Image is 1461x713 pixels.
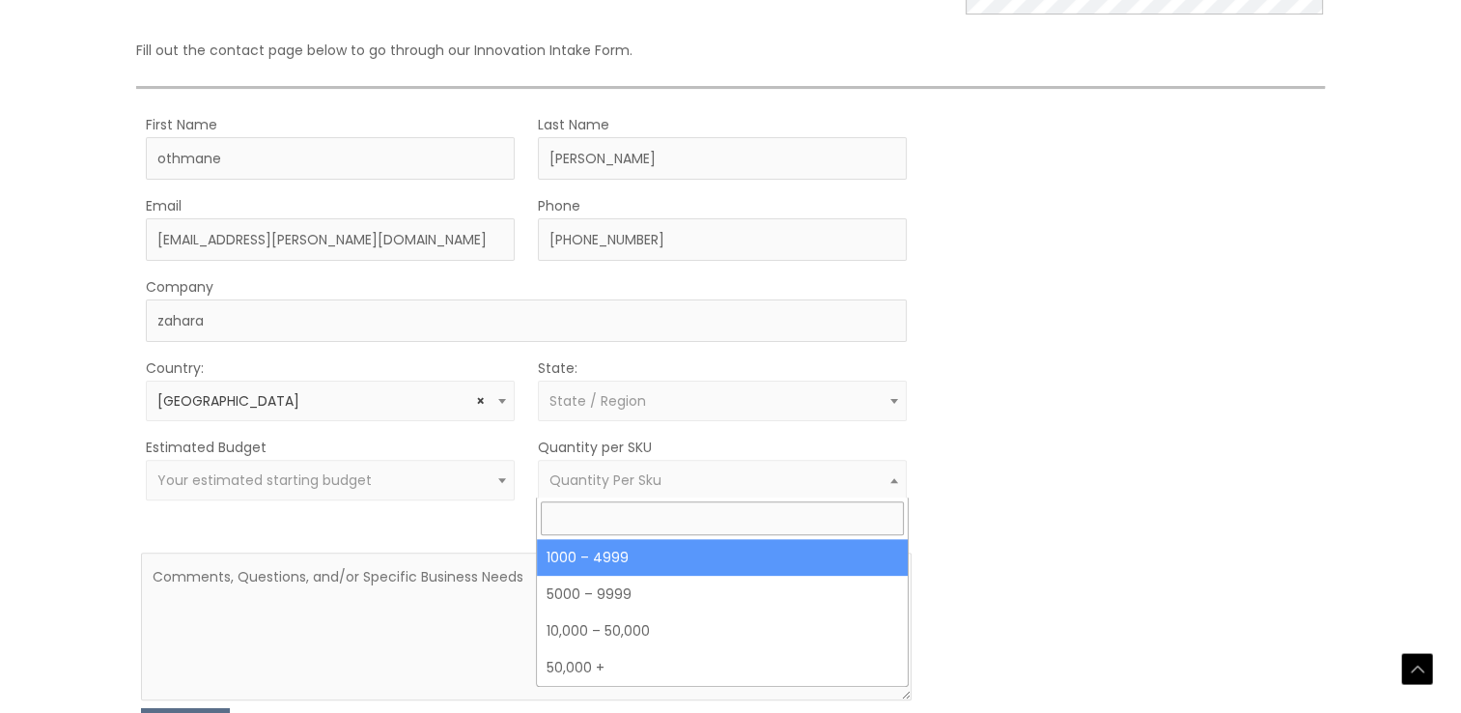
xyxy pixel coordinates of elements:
p: Fill out the contact page below to go through our Innovation Intake Form. [136,38,1325,63]
label: Last Name [538,112,609,137]
label: Country: [146,356,204,381]
li: 1000 – 4999 [537,539,908,576]
label: Email [146,193,182,218]
input: Company Name [146,299,907,342]
li: 10,000 – 50,000 [537,613,908,649]
span: Morocco [146,381,515,421]
input: Enter Your Email [146,218,515,261]
li: 5000 – 9999 [537,576,908,613]
span: State / Region [549,391,646,411]
label: Estimated Budget [146,435,267,460]
label: Phone [538,193,580,218]
span: Remove all items [476,392,485,411]
span: Morocco [157,392,504,411]
li: 50,000 + [537,649,908,686]
input: Enter Your Phone Number [538,218,907,261]
input: Last Name [538,137,907,180]
label: Company [146,274,213,299]
span: Your estimated starting budget [157,471,372,490]
label: State: [538,356,577,381]
span: Quantity Per Sku [549,471,661,490]
input: First Name [146,137,515,180]
label: Quantity per SKU [538,435,652,460]
label: First Name [146,112,217,137]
